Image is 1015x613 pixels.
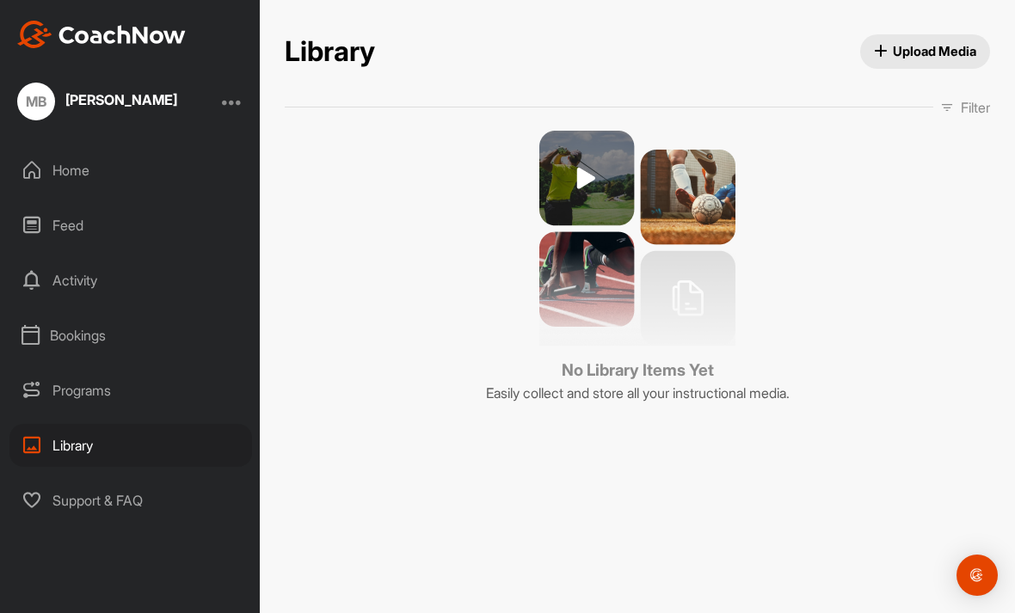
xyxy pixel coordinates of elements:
[539,131,735,346] img: no media
[9,149,252,192] div: Home
[486,359,790,383] h3: No Library Items Yet
[486,383,790,403] p: Easily collect and store all your instructional media.
[860,34,991,69] button: Upload Media
[9,479,252,522] div: Support & FAQ
[9,259,252,302] div: Activity
[9,369,252,412] div: Programs
[17,83,55,120] div: MB
[961,97,990,118] p: Filter
[957,555,998,596] div: Open Intercom Messenger
[65,93,177,107] div: [PERSON_NAME]
[9,424,252,467] div: Library
[17,21,186,48] img: CoachNow
[874,42,977,60] span: Upload Media
[9,314,252,357] div: Bookings
[285,35,375,69] h2: Library
[9,204,252,247] div: Feed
